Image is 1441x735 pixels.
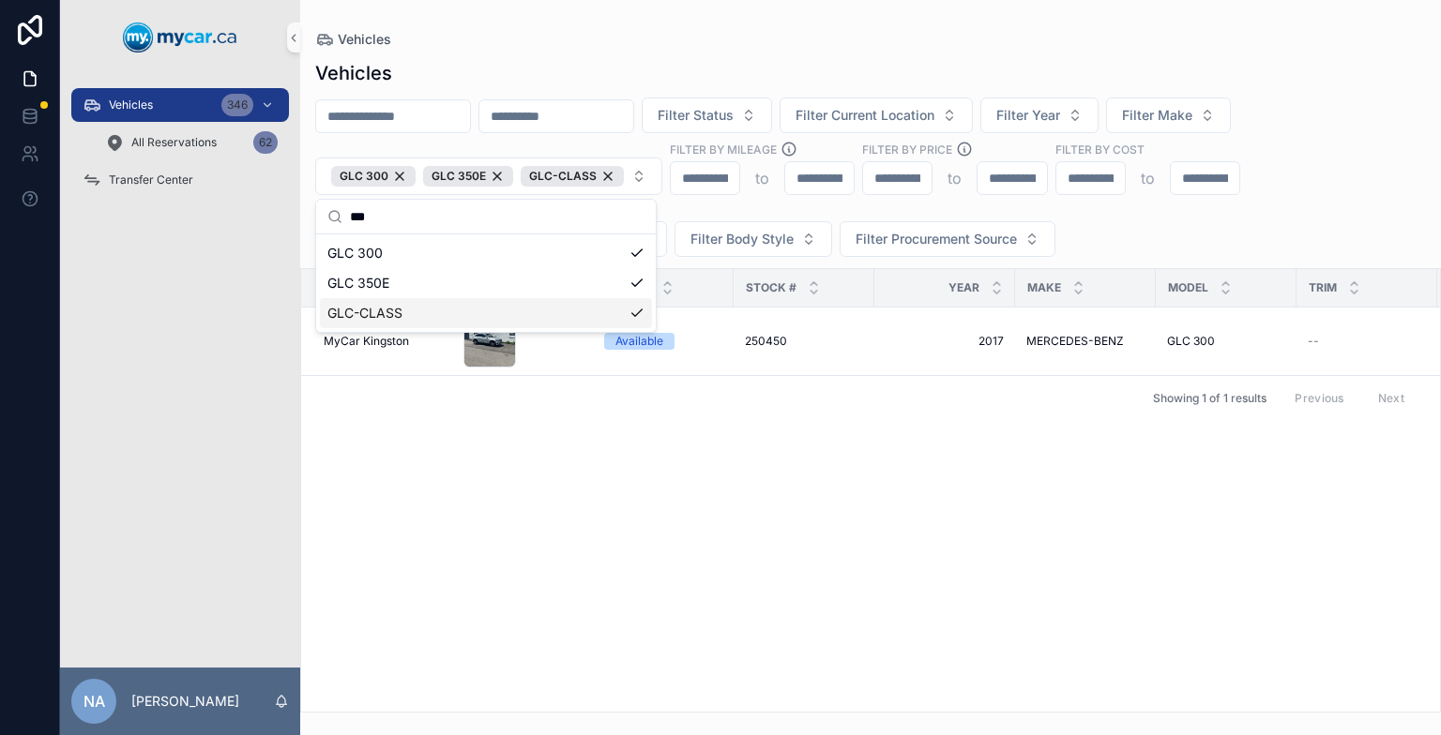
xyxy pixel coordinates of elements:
[996,106,1060,125] span: Filter Year
[315,60,392,86] h1: Vehicles
[862,141,952,157] label: FILTER BY PRICE
[529,169,597,184] span: GLC-CLASS
[840,221,1055,257] button: Select Button
[327,244,383,262] span: GLC 300
[324,334,441,349] a: MyCar Kingston
[94,126,289,159] a: All Reservations62
[670,141,777,157] label: Filter By Mileage
[615,333,663,350] div: Available
[327,274,389,292] span: GLC 350E
[338,30,391,49] span: Vehicles
[1308,334,1426,349] a: --
[948,280,979,295] span: Year
[1309,280,1337,295] span: Trim
[131,692,239,711] p: [PERSON_NAME]
[83,690,105,712] span: NA
[1153,391,1267,406] span: Showing 1 of 1 results
[1168,280,1208,295] span: Model
[327,304,402,322] span: GLC-CLASS
[123,22,237,52] img: App logo
[1167,334,1215,349] span: GLC 300
[1055,141,1145,157] label: FILTER BY COST
[109,97,153,112] span: Vehicles
[1106,97,1231,133] button: Select Button
[109,172,193,187] span: Transfer Center
[642,97,772,133] button: Select Button
[690,230,794,248] span: Filter Body Style
[780,97,973,133] button: Select Button
[253,131,278,154] div: 62
[1027,280,1061,295] span: Make
[1167,334,1285,349] a: GLC 300
[315,30,391,49] a: Vehicles
[1141,167,1155,189] p: to
[658,106,734,125] span: Filter Status
[1308,334,1319,349] span: --
[1026,334,1145,349] a: MERCEDES-BENZ
[221,94,253,116] div: 346
[324,334,409,349] span: MyCar Kingston
[604,333,722,350] a: Available
[796,106,934,125] span: Filter Current Location
[948,167,962,189] p: to
[675,221,832,257] button: Select Button
[71,163,289,197] a: Transfer Center
[1122,106,1192,125] span: Filter Make
[856,230,1017,248] span: Filter Procurement Source
[315,157,662,195] button: Select Button
[60,75,300,221] div: scrollable content
[755,167,769,189] p: to
[331,166,416,187] button: Unselect 51
[521,166,624,187] button: Unselect 152
[886,334,1004,349] a: 2017
[980,97,1099,133] button: Select Button
[1026,334,1124,349] span: MERCEDES-BENZ
[746,280,796,295] span: Stock #
[316,234,656,332] div: Suggestions
[432,169,486,184] span: GLC 350E
[423,166,513,187] button: Unselect 69
[71,88,289,122] a: Vehicles346
[131,135,217,150] span: All Reservations
[340,169,388,184] span: GLC 300
[745,334,787,349] span: 250450
[745,334,863,349] a: 250450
